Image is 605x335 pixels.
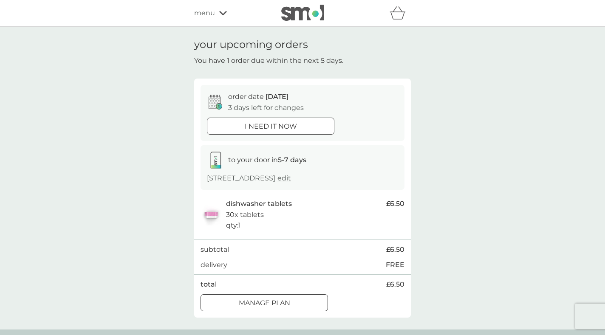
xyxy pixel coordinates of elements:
[201,279,217,290] p: total
[281,5,324,21] img: smol
[226,209,264,220] p: 30x tablets
[228,91,288,102] p: order date
[201,259,227,270] p: delivery
[245,121,297,132] p: i need it now
[194,8,215,19] span: menu
[228,156,306,164] span: to your door in
[386,198,404,209] span: £6.50
[201,294,328,311] button: Manage plan
[201,244,229,255] p: subtotal
[194,55,343,66] p: You have 1 order due within the next 5 days.
[277,174,291,182] a: edit
[390,5,411,22] div: basket
[226,220,241,231] p: qty : 1
[386,244,404,255] span: £6.50
[239,298,290,309] p: Manage plan
[386,259,404,270] p: FREE
[278,156,306,164] strong: 5-7 days
[226,198,292,209] p: dishwasher tablets
[207,173,291,184] p: [STREET_ADDRESS]
[386,279,404,290] span: £6.50
[228,102,304,113] p: 3 days left for changes
[194,39,308,51] h1: your upcoming orders
[266,93,288,101] span: [DATE]
[207,118,334,135] button: i need it now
